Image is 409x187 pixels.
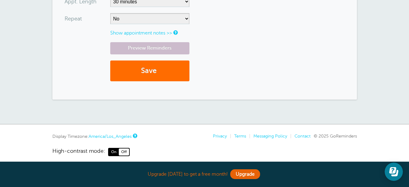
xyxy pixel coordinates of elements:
[234,134,246,138] a: Terms
[52,134,136,139] div: Display Timezone:
[213,134,227,138] a: Privacy
[230,169,260,179] a: Upgrade
[246,134,250,139] li: |
[287,134,291,139] li: |
[314,134,357,138] span: © 2025 GoReminders
[253,134,287,138] a: Messaging Policy
[109,148,119,155] span: On
[110,30,172,36] a: Show appointment notes >>
[294,134,311,138] a: Contact
[385,163,403,181] iframe: Resource center
[52,148,357,156] a: High-contrast mode: On Off
[52,168,357,181] div: Upgrade [DATE] to get a free month!
[173,31,177,35] a: Notes are for internal use only, and are not visible to your clients.
[110,42,189,54] a: Preview Reminders
[65,16,82,21] label: Repeat
[227,134,231,139] li: |
[89,134,132,139] a: America/Los_Angeles
[110,61,189,82] button: Save
[119,148,129,155] span: Off
[52,148,105,156] span: High-contrast mode:
[133,134,136,138] a: This is the timezone being used to display dates and times to you on this device. Click the timez...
